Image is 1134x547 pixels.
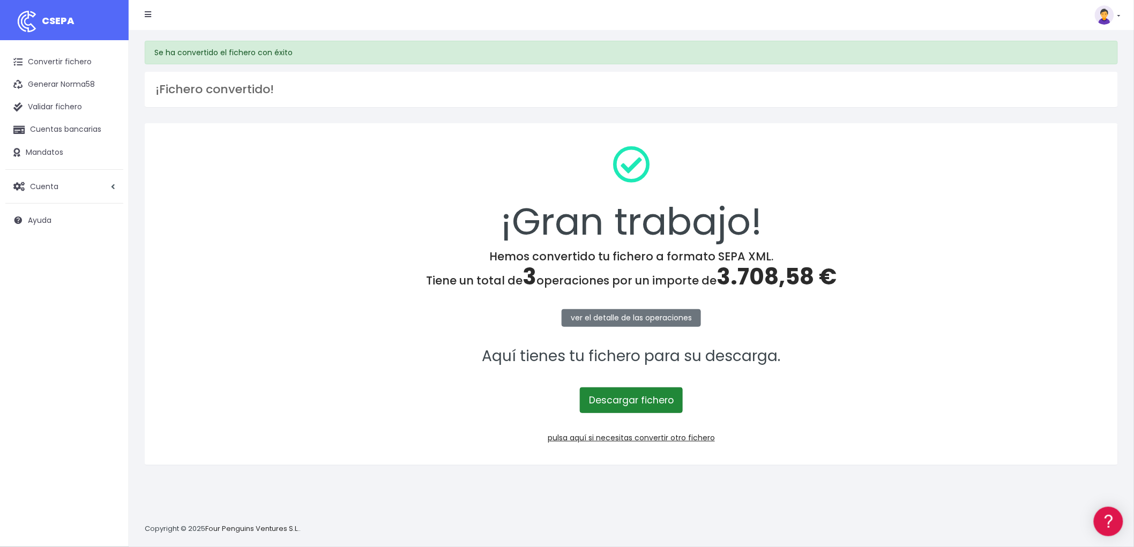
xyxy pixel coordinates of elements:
a: General [11,230,204,246]
a: Problemas habituales [11,152,204,169]
a: Mandatos [5,141,123,164]
a: Perfiles de empresas [11,185,204,202]
a: Formatos [11,136,204,152]
div: ¡Gran trabajo! [159,137,1104,250]
div: Convertir ficheros [11,118,204,129]
div: Programadores [11,257,204,267]
a: Descargar fichero [580,387,683,413]
h4: Hemos convertido tu fichero a formato SEPA XML. Tiene un total de operaciones por un importe de [159,250,1104,290]
a: POWERED BY ENCHANT [147,309,206,319]
a: Four Penguins Ventures S.L. [205,523,299,534]
img: profile [1095,5,1114,25]
button: Contáctanos [11,287,204,305]
a: Validar fichero [5,96,123,118]
a: Cuenta [5,175,123,198]
a: Información general [11,91,204,108]
a: API [11,274,204,290]
a: Generar Norma58 [5,73,123,96]
span: CSEPA [42,14,74,27]
a: pulsa aquí si necesitas convertir otro fichero [548,432,715,443]
div: Se ha convertido el fichero con éxito [145,41,1118,64]
a: Convertir fichero [5,51,123,73]
a: Cuentas bancarias [5,118,123,141]
div: Información general [11,74,204,85]
p: Aquí tienes tu fichero para su descarga. [159,344,1104,369]
span: 3.708,58 € [717,261,837,293]
span: 3 [523,261,536,293]
span: Ayuda [28,215,51,226]
div: Facturación [11,213,204,223]
p: Copyright © 2025 . [145,523,301,535]
a: Videotutoriales [11,169,204,185]
img: logo [13,8,40,35]
a: Ayuda [5,209,123,231]
h3: ¡Fichero convertido! [155,83,1107,96]
a: ver el detalle de las operaciones [562,309,701,327]
span: Cuenta [30,181,58,191]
